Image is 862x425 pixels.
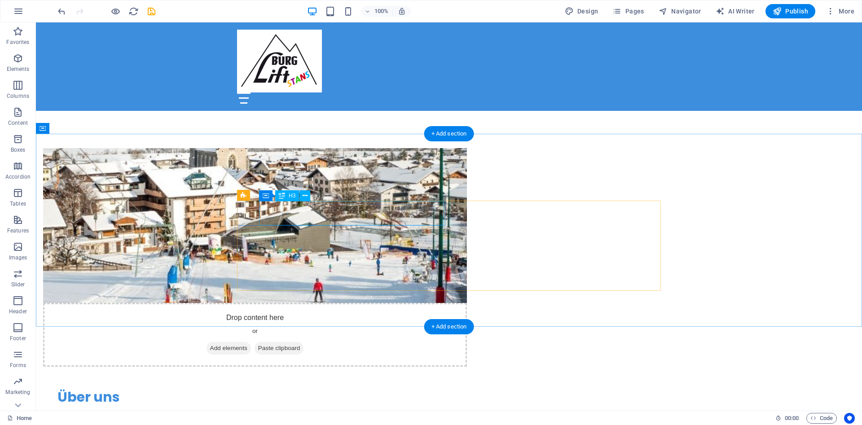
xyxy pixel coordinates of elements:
[6,39,29,46] p: Favorites
[398,7,406,15] i: On resize automatically adjust zoom level to fit chosen device.
[773,7,808,16] span: Publish
[374,6,389,17] h6: 100%
[7,92,29,100] p: Columns
[844,413,855,424] button: Usercentrics
[5,173,31,180] p: Accordion
[822,4,858,18] button: More
[424,126,474,141] div: + Add section
[612,7,644,16] span: Pages
[561,4,602,18] div: Design (Ctrl+Alt+Y)
[7,66,30,73] p: Elements
[7,280,431,344] div: Drop content here
[655,4,705,18] button: Navigator
[9,254,27,261] p: Images
[146,6,157,17] button: save
[219,320,268,332] span: Paste clipboard
[110,6,121,17] button: Click here to leave preview mode and continue editing
[146,6,157,17] i: Save (Ctrl+S)
[826,7,854,16] span: More
[712,4,758,18] button: AI Writer
[791,415,792,421] span: :
[810,413,833,424] span: Code
[361,6,393,17] button: 100%
[10,362,26,369] p: Forms
[806,413,837,424] button: Code
[609,4,647,18] button: Pages
[56,6,67,17] button: undo
[128,6,139,17] i: Reload page
[8,119,28,127] p: Content
[785,413,799,424] span: 00 00
[128,6,139,17] button: reload
[11,146,26,153] p: Boxes
[5,389,30,396] p: Marketing
[765,4,815,18] button: Publish
[424,319,474,334] div: + Add section
[565,7,598,16] span: Design
[11,281,25,288] p: Slider
[289,193,295,198] span: H3
[659,7,701,16] span: Navigator
[775,413,799,424] h6: Session time
[561,4,602,18] button: Design
[57,6,67,17] i: Undo: Change background element (Ctrl+Z)
[7,227,29,234] p: Features
[10,335,26,342] p: Footer
[7,413,32,424] a: Click to cancel selection. Double-click to open Pages
[716,7,755,16] span: AI Writer
[9,308,27,315] p: Header
[171,320,215,332] span: Add elements
[10,200,26,207] p: Tables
